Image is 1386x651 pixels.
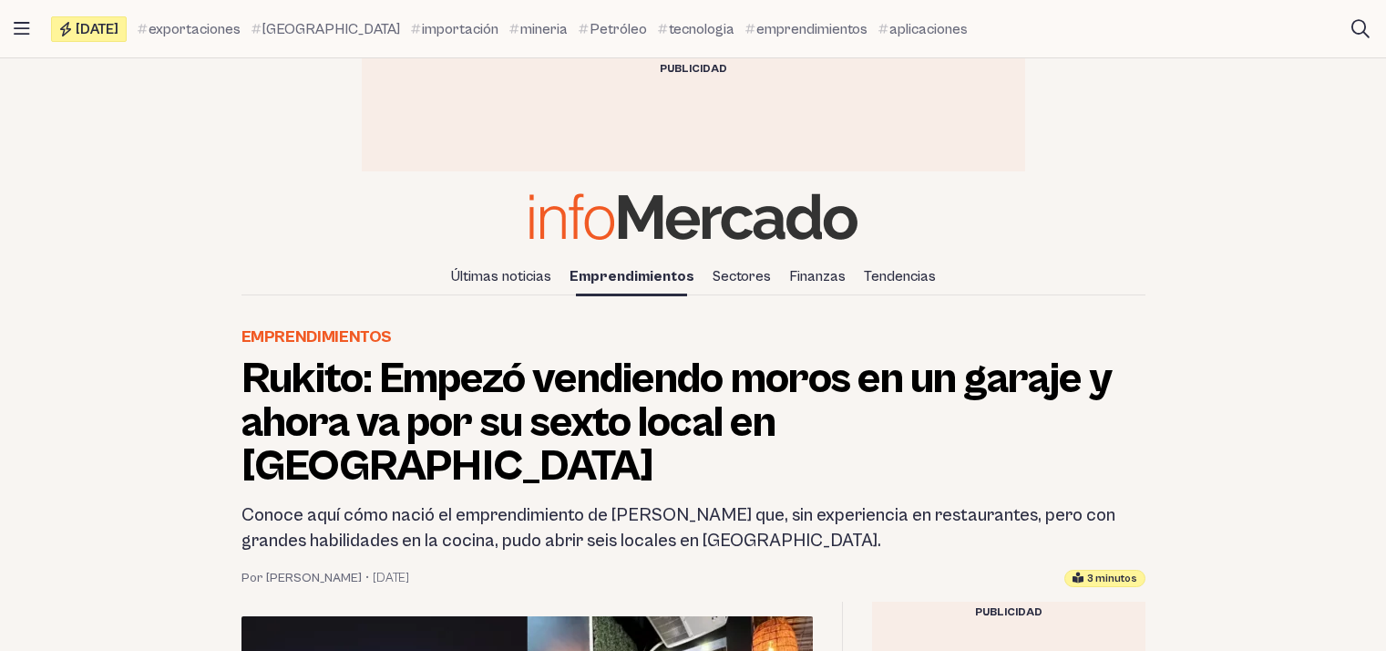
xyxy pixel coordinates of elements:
div: Publicidad [872,602,1145,624]
a: Emprendimientos [562,261,702,292]
a: importación [411,18,498,40]
a: exportaciones [138,18,241,40]
a: Emprendimientos [241,325,393,350]
span: emprendimientos [756,18,868,40]
div: Tiempo estimado de lectura: 3 minutos [1064,570,1145,587]
a: emprendimientos [745,18,868,40]
img: Infomercado Ecuador logo [529,193,857,240]
span: • [365,569,369,587]
span: Petróleo [590,18,647,40]
span: importación [422,18,498,40]
span: [DATE] [76,22,118,36]
div: Publicidad [362,58,1025,80]
a: Por [PERSON_NAME] [241,569,362,587]
span: tecnologia [669,18,734,40]
a: Tendencias [857,261,943,292]
a: mineria [509,18,568,40]
a: [GEOGRAPHIC_DATA] [252,18,400,40]
a: tecnologia [658,18,734,40]
time: 14 julio, 2023 12:04 [373,569,409,587]
span: exportaciones [149,18,241,40]
span: [GEOGRAPHIC_DATA] [262,18,400,40]
h1: Rukito: Empezó vendiendo moros en un garaje y ahora va por su sexto local en [GEOGRAPHIC_DATA] [241,357,1145,489]
span: aplicaciones [889,18,968,40]
a: Últimas noticias [444,261,559,292]
a: Petróleo [579,18,647,40]
a: aplicaciones [878,18,968,40]
h2: Conoce aquí cómo nació el emprendimiento de [PERSON_NAME] que, sin experiencia en restaurantes, p... [241,503,1145,554]
a: Sectores [705,261,778,292]
a: Finanzas [782,261,853,292]
span: mineria [520,18,568,40]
